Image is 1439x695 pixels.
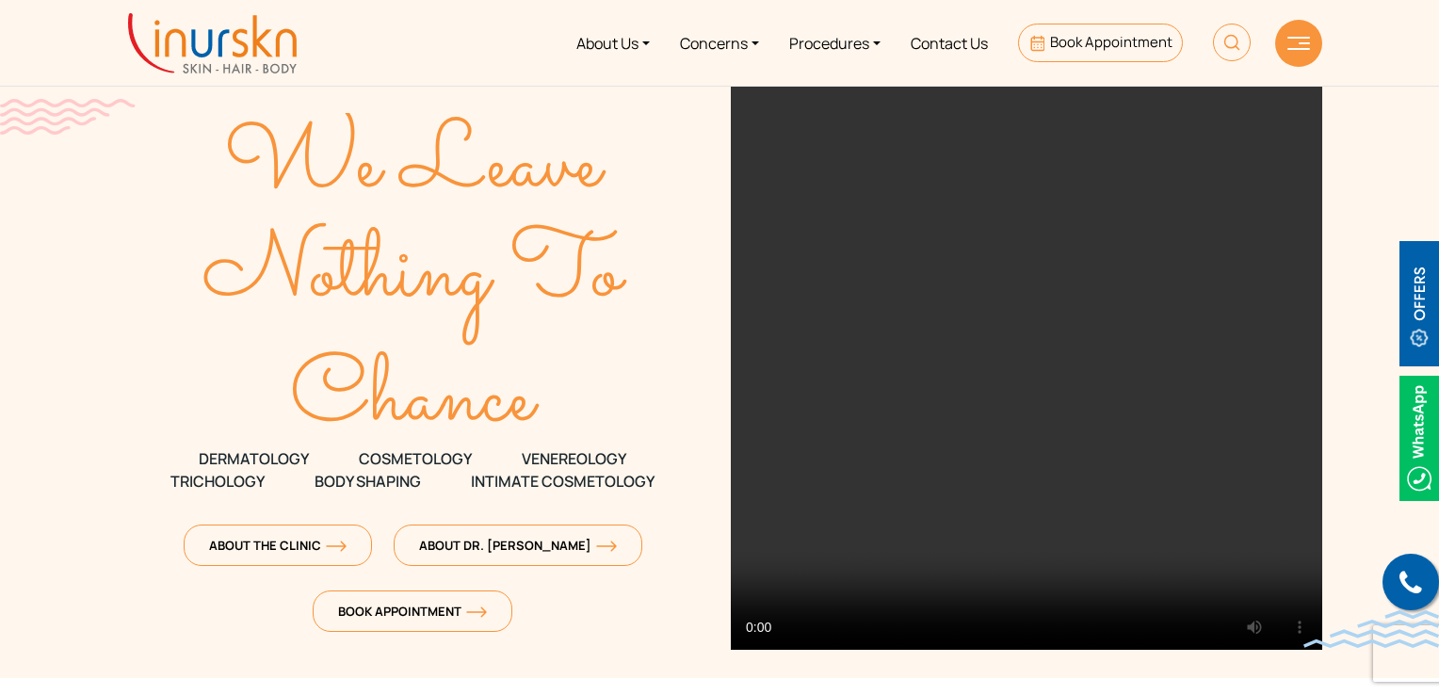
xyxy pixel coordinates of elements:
img: Whatsappicon [1399,376,1439,501]
span: About Dr. [PERSON_NAME] [419,537,617,554]
img: HeaderSearch [1213,24,1251,61]
span: Book Appointment [338,603,487,620]
a: Book Appointmentorange-arrow [313,590,512,632]
img: orange-arrow [466,606,487,618]
img: offerBt [1399,241,1439,366]
a: Contact Us [896,8,1003,78]
a: Book Appointment [1018,24,1183,62]
img: orange-arrow [596,541,617,552]
a: About Us [561,8,665,78]
a: Procedures [774,8,896,78]
span: Body Shaping [315,470,421,493]
img: hamLine.svg [1287,37,1310,50]
span: TRICHOLOGY [170,470,265,493]
a: Whatsappicon [1399,427,1439,447]
a: About The Clinicorange-arrow [184,525,372,566]
text: Nothing To [203,205,628,345]
span: Intimate Cosmetology [471,470,655,493]
span: COSMETOLOGY [359,447,472,470]
a: Concerns [665,8,774,78]
text: We Leave [224,97,606,236]
span: DERMATOLOGY [199,447,309,470]
span: Book Appointment [1050,32,1172,52]
span: VENEREOLOGY [522,447,626,470]
a: About Dr. [PERSON_NAME]orange-arrow [394,525,642,566]
img: inurskn-logo [128,13,297,73]
text: Chance [291,331,541,470]
img: orange-arrow [326,541,347,552]
span: About The Clinic [209,537,347,554]
img: bluewave [1303,610,1439,648]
